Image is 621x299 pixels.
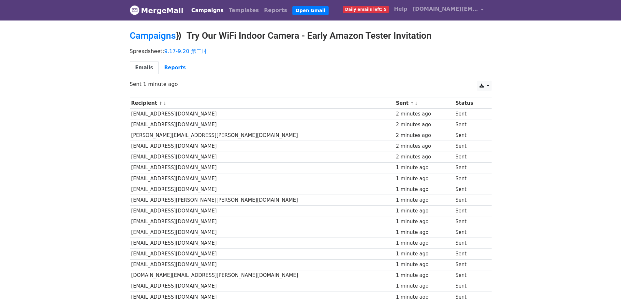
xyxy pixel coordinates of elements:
[454,195,486,205] td: Sent
[130,206,394,216] td: [EMAIL_ADDRESS][DOMAIN_NAME]
[130,30,492,41] h2: ⟫ Try Our WiFi Indoor Camera - Early Amazon Tester Invitation
[396,153,452,161] div: 2 minutes ago
[454,216,486,227] td: Sent
[164,48,207,54] a: 9.17-9.20 第二封
[396,207,452,215] div: 1 minute ago
[130,48,492,55] p: Spreadsheet:
[130,195,394,205] td: [EMAIL_ADDRESS][PERSON_NAME][PERSON_NAME][DOMAIN_NAME]
[454,119,486,130] td: Sent
[130,270,394,281] td: [DOMAIN_NAME][EMAIL_ADDRESS][PERSON_NAME][DOMAIN_NAME]
[159,101,162,106] a: ↑
[396,121,452,129] div: 2 minutes ago
[454,206,486,216] td: Sent
[454,98,486,109] th: Status
[414,101,418,106] a: ↓
[454,249,486,259] td: Sent
[454,270,486,281] td: Sent
[343,6,389,13] span: Daily emails left: 5
[396,175,452,183] div: 1 minute ago
[396,197,452,204] div: 1 minute ago
[454,109,486,119] td: Sent
[410,3,486,18] a: [DOMAIN_NAME][EMAIL_ADDRESS][PERSON_NAME][DOMAIN_NAME]
[410,101,414,106] a: ↑
[396,282,452,290] div: 1 minute ago
[454,141,486,152] td: Sent
[454,162,486,173] td: Sent
[454,130,486,141] td: Sent
[413,5,478,13] span: [DOMAIN_NAME][EMAIL_ADDRESS][PERSON_NAME][DOMAIN_NAME]
[396,110,452,118] div: 2 minutes ago
[130,5,140,15] img: MergeMail logo
[130,109,394,119] td: [EMAIL_ADDRESS][DOMAIN_NAME]
[189,4,226,17] a: Campaigns
[130,249,394,259] td: [EMAIL_ADDRESS][DOMAIN_NAME]
[130,152,394,162] td: [EMAIL_ADDRESS][DOMAIN_NAME]
[159,61,191,75] a: Reports
[396,250,452,258] div: 1 minute ago
[130,119,394,130] td: [EMAIL_ADDRESS][DOMAIN_NAME]
[396,143,452,150] div: 2 minutes ago
[130,98,394,109] th: Recipient
[130,227,394,238] td: [EMAIL_ADDRESS][DOMAIN_NAME]
[396,261,452,268] div: 1 minute ago
[340,3,392,16] a: Daily emails left: 5
[261,4,290,17] a: Reports
[396,272,452,279] div: 1 minute ago
[292,6,329,15] a: Open Gmail
[130,281,394,292] td: [EMAIL_ADDRESS][DOMAIN_NAME]
[454,173,486,184] td: Sent
[454,152,486,162] td: Sent
[394,98,454,109] th: Sent
[130,4,184,17] a: MergeMail
[130,173,394,184] td: [EMAIL_ADDRESS][DOMAIN_NAME]
[454,281,486,292] td: Sent
[130,216,394,227] td: [EMAIL_ADDRESS][DOMAIN_NAME]
[130,81,492,88] p: Sent 1 minute ago
[226,4,261,17] a: Templates
[130,184,394,195] td: [EMAIL_ADDRESS][DOMAIN_NAME]
[130,30,176,41] a: Campaigns
[454,184,486,195] td: Sent
[454,227,486,238] td: Sent
[130,259,394,270] td: [EMAIL_ADDRESS][DOMAIN_NAME]
[130,141,394,152] td: [EMAIL_ADDRESS][DOMAIN_NAME]
[163,101,167,106] a: ↓
[454,238,486,249] td: Sent
[130,238,394,249] td: [EMAIL_ADDRESS][DOMAIN_NAME]
[396,229,452,236] div: 1 minute ago
[396,132,452,139] div: 2 minutes ago
[130,130,394,141] td: [PERSON_NAME][EMAIL_ADDRESS][PERSON_NAME][DOMAIN_NAME]
[130,162,394,173] td: [EMAIL_ADDRESS][DOMAIN_NAME]
[396,239,452,247] div: 1 minute ago
[130,61,159,75] a: Emails
[392,3,410,16] a: Help
[396,218,452,225] div: 1 minute ago
[396,186,452,193] div: 1 minute ago
[454,259,486,270] td: Sent
[396,164,452,171] div: 1 minute ago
